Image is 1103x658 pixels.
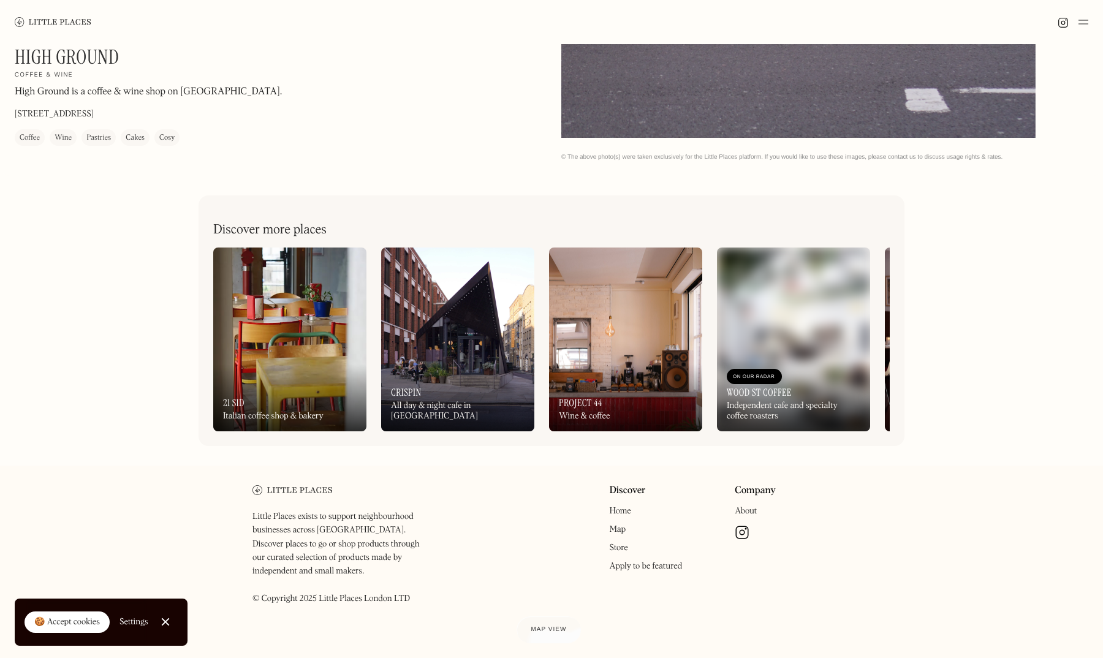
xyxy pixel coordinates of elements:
a: About [735,507,757,515]
a: On Our RadarWood St CoffeeIndependent cafe and specialty coffee roasters [717,248,870,431]
div: On Our Radar [733,371,776,383]
div: © The above photo(s) were taken exclusively for the Little Places platform. If you would like to ... [561,153,1088,161]
div: Coffee [20,132,40,145]
h3: Wood St Coffee [727,387,791,398]
a: Close Cookie Popup [153,610,178,634]
p: Little Places exists to support neighbourhood businesses across [GEOGRAPHIC_DATA]. Discover place... [252,510,432,606]
a: Home [609,507,631,515]
a: Apply to be featured [609,562,682,570]
p: High Ground is a coffee & wine shop on [GEOGRAPHIC_DATA]. [15,85,282,100]
a: Map view [517,616,582,643]
div: Settings [119,618,148,626]
div: Cosy [159,132,175,145]
a: 🍪 Accept cookies [25,611,110,633]
div: Wine [55,132,72,145]
h3: Crispin [391,387,422,398]
h2: Coffee & wine [15,72,73,80]
a: 21 SidItalian coffee shop & bakery [213,248,366,431]
a: Map [609,525,626,534]
h3: Project 44 [559,397,602,409]
div: 🍪 Accept cookies [34,616,100,629]
a: Company [735,485,776,497]
a: Project 44Wine & coffee [549,248,702,431]
span: Map view [531,626,567,633]
h3: 21 Sid [223,397,244,409]
div: Italian coffee shop & bakery [223,411,324,422]
div: Close Cookie Popup [165,622,165,622]
h2: Discover more places [213,222,327,238]
a: Store [609,543,627,552]
a: Settings [119,608,148,636]
a: 15gramsCoffee shop, roastery & restaurant [885,248,1038,431]
div: Pastries [86,132,111,145]
div: Independent cafe and specialty coffee roasters [727,401,860,422]
a: CrispinAll day & night cafe in [GEOGRAPHIC_DATA] [381,248,534,431]
h1: High Ground [15,45,119,69]
div: Cakes [126,132,145,145]
div: All day & night cafe in [GEOGRAPHIC_DATA] [391,401,525,422]
div: Wine & coffee [559,411,610,422]
p: [STREET_ADDRESS] [15,108,94,121]
a: Discover [609,485,645,497]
